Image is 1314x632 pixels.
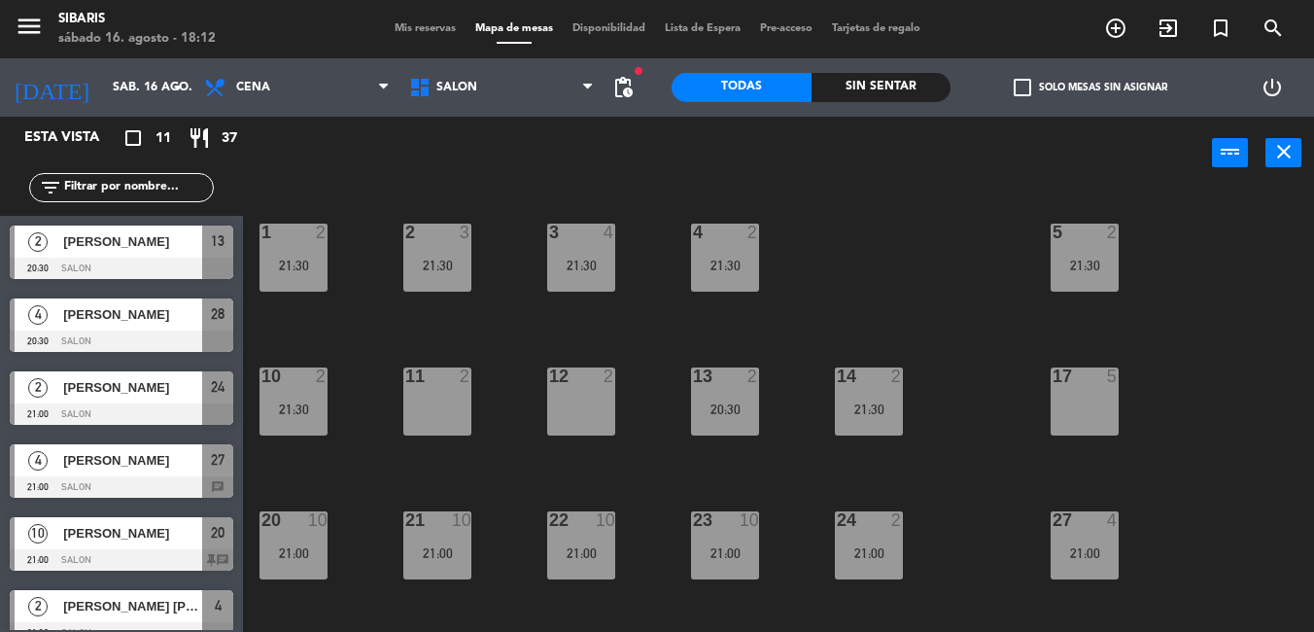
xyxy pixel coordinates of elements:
[837,368,838,385] div: 14
[58,10,216,29] div: sibaris
[1157,17,1180,40] i: exit_to_app
[215,594,222,617] span: 4
[436,81,477,94] span: SALON
[28,524,48,544] span: 10
[547,546,615,560] div: 21:00
[835,403,903,416] div: 21:30
[750,23,822,34] span: Pre-acceso
[39,176,62,199] i: filter_list
[740,511,759,529] div: 10
[1262,17,1285,40] i: search
[308,511,328,529] div: 10
[385,23,466,34] span: Mis reservas
[1212,138,1248,167] button: power_input
[211,448,225,472] span: 27
[63,523,202,544] span: [PERSON_NAME]
[747,368,759,385] div: 2
[549,368,550,385] div: 12
[822,23,930,34] span: Tarjetas de regalo
[211,521,225,544] span: 20
[28,305,48,325] span: 4
[121,126,145,150] i: crop_square
[259,259,328,272] div: 21:30
[1051,259,1119,272] div: 21:30
[63,596,202,616] span: [PERSON_NAME] [PERSON_NAME]
[693,224,694,241] div: 4
[691,259,759,272] div: 21:30
[460,224,471,241] div: 3
[747,224,759,241] div: 2
[693,368,694,385] div: 13
[1014,79,1031,96] span: check_box_outline_blank
[691,403,759,416] div: 20:30
[633,65,644,77] span: fiber_manual_record
[596,511,615,529] div: 10
[693,511,694,529] div: 23
[1265,138,1301,167] button: close
[261,368,262,385] div: 10
[1053,224,1054,241] div: 5
[604,224,615,241] div: 4
[549,224,550,241] div: 3
[837,511,838,529] div: 24
[1053,368,1054,385] div: 17
[236,81,270,94] span: Cena
[62,177,213,198] input: Filtrar por nombre...
[812,73,951,102] div: Sin sentar
[10,126,140,150] div: Esta vista
[15,12,44,48] button: menu
[28,451,48,471] span: 4
[549,511,550,529] div: 22
[28,597,48,616] span: 2
[259,403,328,416] div: 21:30
[1272,140,1296,163] i: close
[188,126,211,150] i: restaurant
[63,231,202,252] span: [PERSON_NAME]
[166,76,190,99] i: arrow_drop_down
[604,368,615,385] div: 2
[405,224,406,241] div: 2
[1261,76,1284,99] i: power_settings_new
[891,511,903,529] div: 2
[211,229,225,253] span: 13
[211,302,225,326] span: 28
[63,450,202,471] span: [PERSON_NAME]
[452,511,471,529] div: 10
[1107,224,1119,241] div: 2
[1107,511,1119,529] div: 4
[891,368,903,385] div: 2
[261,511,262,529] div: 20
[466,23,563,34] span: Mapa de mesas
[316,224,328,241] div: 2
[1104,17,1127,40] i: add_circle_outline
[1014,79,1167,96] label: Solo mesas sin asignar
[403,546,471,560] div: 21:00
[28,232,48,252] span: 2
[28,378,48,398] span: 2
[58,29,216,49] div: sábado 16. agosto - 18:12
[1053,511,1054,529] div: 27
[611,76,635,99] span: pending_actions
[1219,140,1242,163] i: power_input
[460,368,471,385] div: 2
[156,127,171,150] span: 11
[63,304,202,325] span: [PERSON_NAME]
[1209,17,1232,40] i: turned_in_not
[655,23,750,34] span: Lista de Espera
[403,259,471,272] div: 21:30
[259,546,328,560] div: 21:00
[261,224,262,241] div: 1
[211,375,225,399] span: 24
[1051,546,1119,560] div: 21:00
[405,511,406,529] div: 21
[222,127,237,150] span: 37
[672,73,812,102] div: Todas
[547,259,615,272] div: 21:30
[316,368,328,385] div: 2
[563,23,655,34] span: Disponibilidad
[1107,368,1119,385] div: 5
[691,546,759,560] div: 21:00
[63,377,202,398] span: [PERSON_NAME]
[405,368,406,385] div: 11
[835,546,903,560] div: 21:00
